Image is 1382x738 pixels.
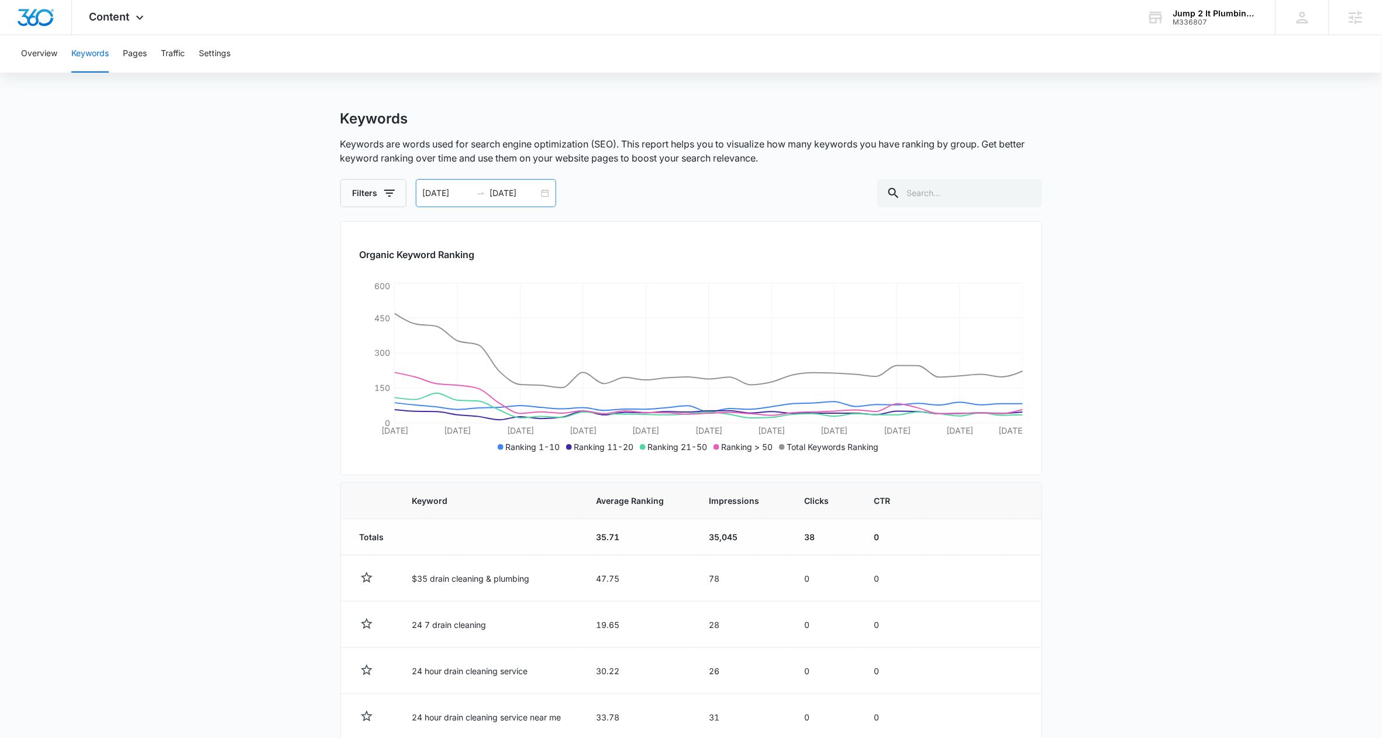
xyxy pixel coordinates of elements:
button: Settings [199,35,230,73]
td: 0 [791,602,860,648]
span: Clicks [805,495,829,507]
input: Start date [423,187,471,200]
span: Total Keywords Ranking [787,442,879,452]
tspan: [DATE] [946,425,973,435]
tspan: 450 [374,313,390,323]
td: 0 [791,555,860,602]
td: 35.71 [583,519,695,555]
td: 78 [695,555,791,602]
span: Ranking 1-10 [506,442,560,452]
h1: Keywords [340,110,408,128]
tspan: [DATE] [444,425,471,435]
tspan: [DATE] [884,425,911,435]
tspan: [DATE] [998,425,1025,435]
span: Impressions [709,495,760,507]
td: 24 hour drain cleaning service [398,648,583,694]
div: account name [1173,9,1259,18]
td: 0 [791,648,860,694]
span: swap-right [476,188,485,198]
tspan: [DATE] [695,425,722,435]
td: 30.22 [583,648,695,694]
td: 28 [695,602,791,648]
td: 35,045 [695,519,791,555]
tspan: [DATE] [381,425,408,435]
span: Average Ranking [597,495,664,507]
tspan: [DATE] [506,425,533,435]
td: $35 drain cleaning & plumbing [398,555,583,602]
button: Overview [21,35,57,73]
tspan: 150 [374,383,390,393]
tspan: 300 [374,348,390,358]
td: 24 7 drain cleaning [398,602,583,648]
span: to [476,188,485,198]
span: Keyword [412,495,552,507]
h2: Organic Keyword Ranking [360,248,1023,262]
td: 19.65 [583,602,695,648]
span: Ranking 11-20 [574,442,634,452]
span: Ranking > 50 [722,442,773,452]
td: 38 [791,519,860,555]
span: Ranking 21-50 [648,442,708,452]
span: Content [89,11,130,23]
tspan: [DATE] [821,425,847,435]
td: 47.75 [583,555,695,602]
tspan: [DATE] [632,425,659,435]
td: 26 [695,648,791,694]
td: 0 [860,519,922,555]
p: Keywords are words used for search engine optimization (SEO). This report helps you to visualize ... [340,137,1042,165]
button: Pages [123,35,147,73]
input: Search... [877,179,1042,207]
button: Filters [340,179,406,207]
tspan: 600 [374,281,390,291]
td: Totals [341,519,398,555]
span: CTR [874,495,891,507]
td: 0 [860,602,922,648]
td: 0 [860,555,922,602]
div: account id [1173,18,1259,26]
tspan: [DATE] [570,425,597,435]
button: Traffic [161,35,185,73]
input: End date [490,187,539,200]
button: Keywords [71,35,109,73]
tspan: [DATE] [758,425,785,435]
tspan: 0 [385,418,390,428]
td: 0 [860,648,922,694]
